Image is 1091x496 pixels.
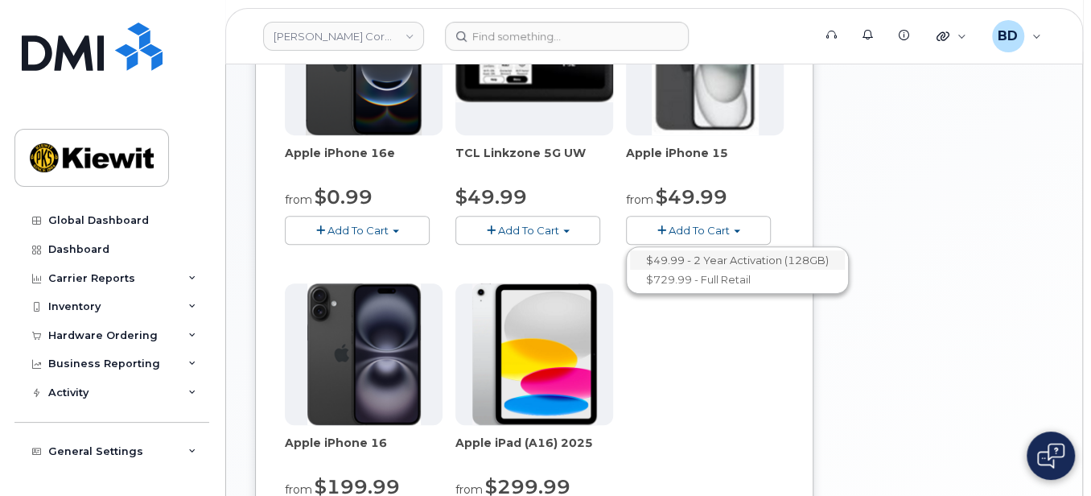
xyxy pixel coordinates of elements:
[445,22,689,51] input: Find something...
[630,250,845,271] a: $49.99 - 2 Year Activation (128GB)
[327,224,389,237] span: Add To Cart
[925,20,978,52] div: Quicklinks
[455,435,613,467] div: Apple iPad (A16) 2025
[472,283,597,425] img: ipad_11.png
[455,216,600,244] button: Add To Cart
[307,283,421,425] img: iphone_16_plus.png
[285,435,443,467] div: Apple iPhone 16
[1037,443,1064,469] img: Open chat
[263,22,424,51] a: Kiewit Corporation
[981,20,1052,52] div: Barbara Dye
[998,27,1018,46] span: BD
[656,185,727,209] span: $49.99
[455,185,527,209] span: $49.99
[455,145,613,177] div: TCL Linkzone 5G UW
[626,145,784,177] div: Apple iPhone 15
[626,216,771,244] button: Add To Cart
[669,224,730,237] span: Add To Cart
[285,145,443,177] div: Apple iPhone 16e
[285,192,312,207] small: from
[626,192,653,207] small: from
[315,185,373,209] span: $0.99
[498,224,559,237] span: Add To Cart
[285,216,430,244] button: Add To Cart
[630,270,845,290] a: $729.99 - Full Retail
